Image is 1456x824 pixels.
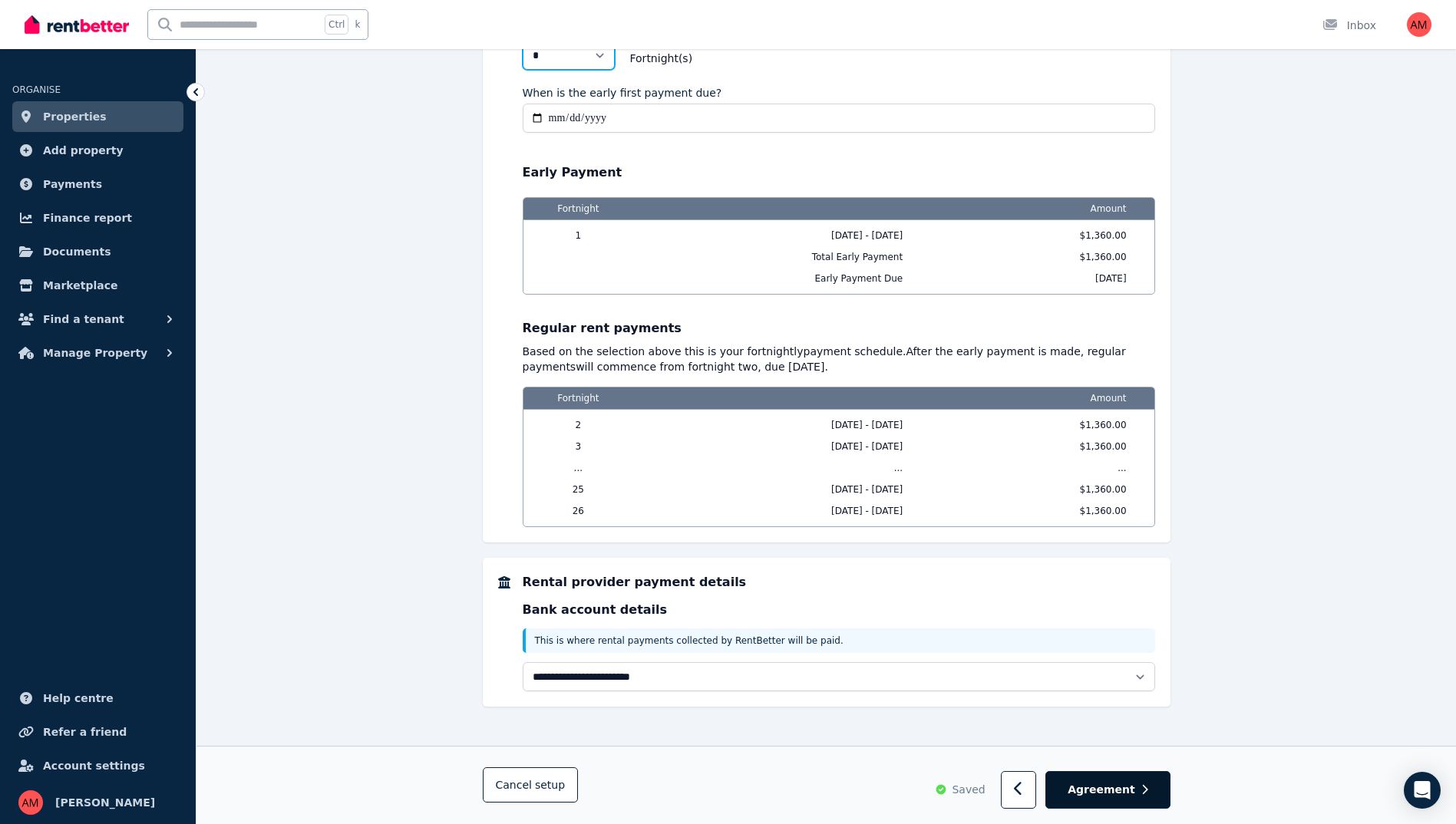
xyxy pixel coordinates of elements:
img: RentBetter [25,13,129,36]
span: setup [535,778,565,793]
span: [DATE] - [DATE] [633,483,939,496]
p: Early Payment [523,163,1155,182]
div: Open Intercom Messenger [1404,772,1441,809]
span: [DATE] - [DATE] [633,440,939,453]
span: Fortnight (s) [630,51,1155,66]
a: Account settings [12,750,183,781]
span: Fortnight [533,198,625,219]
span: Amount [949,198,1132,219]
span: [DATE] [949,272,1132,285]
span: 2 [533,419,625,431]
span: ORGANISE [12,84,61,95]
button: Find a tenant [12,304,183,335]
span: Help centre [43,689,114,707]
span: $1,360.00 [949,251,1132,263]
span: Manage Property [43,344,147,362]
span: 1 [533,229,625,242]
span: Find a tenant [43,310,124,328]
span: $1,360.00 [949,419,1132,431]
span: Properties [43,107,107,126]
span: k [355,18,360,31]
p: Regular rent payments [523,319,1155,338]
span: $1,360.00 [949,483,1132,496]
span: [DATE] - [DATE] [633,229,939,242]
div: Inbox [1322,18,1376,33]
span: Account settings [43,756,145,775]
a: Help centre [12,683,183,714]
img: Andre Muntz [18,790,43,815]
span: Saved [952,783,985,798]
p: Based on the selection above this is your fortnightly payment schedule. After the early payment i... [523,344,1155,374]
button: Manage Property [12,338,183,368]
button: Agreement [1045,772,1170,809]
span: $1,360.00 [949,229,1132,242]
span: 3 [533,440,625,453]
span: Documents [43,242,111,261]
a: Add property [12,135,183,166]
span: Marketplace [43,276,117,295]
span: Agreement [1068,783,1135,798]
span: [DATE] - [DATE] [633,419,939,431]
span: ... [633,462,939,474]
p: Bank account details [523,601,1155,619]
span: $1,360.00 [949,440,1132,453]
span: ... [533,462,625,474]
span: ... [949,462,1132,474]
a: Documents [12,236,183,267]
span: 25 [533,483,625,496]
span: Fortnight [533,387,625,409]
span: Finance report [43,209,132,227]
span: Total Early Payment [633,251,939,263]
span: This is where rental payments collected by RentBetter will be paid. [535,635,844,646]
span: Ctrl [325,15,348,35]
a: Payments [12,169,183,199]
span: Refer a friend [43,723,127,741]
span: 26 [533,505,625,517]
span: Early Payment Due [633,272,939,285]
span: Amount [949,387,1132,409]
span: Add property [43,141,124,160]
span: Cancel [496,780,566,792]
img: Andre Muntz [1407,12,1431,37]
span: [DATE] - [DATE] [633,505,939,517]
a: Refer a friend [12,717,183,747]
a: Properties [12,101,183,132]
span: $1,360.00 [949,505,1132,517]
button: Cancelsetup [483,768,579,803]
a: Marketplace [12,270,183,301]
label: When is the early first payment due? [523,85,722,101]
span: [PERSON_NAME] [55,793,155,812]
a: Finance report [12,203,183,233]
span: Payments [43,175,102,193]
h5: Rental provider payment details [523,573,1155,592]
